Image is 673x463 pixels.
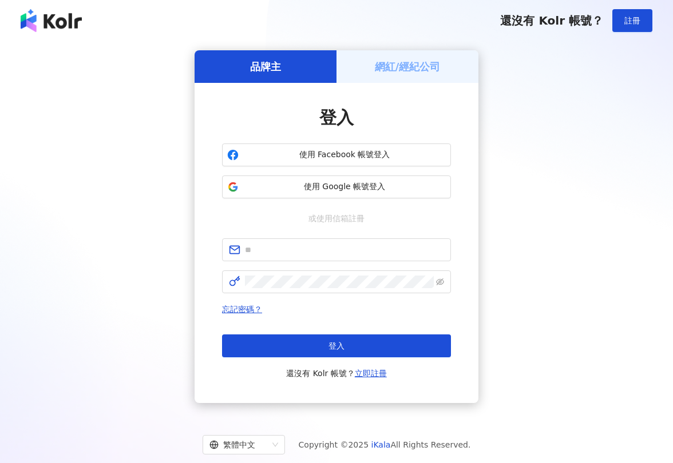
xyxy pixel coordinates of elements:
[250,59,281,74] h5: 品牌主
[300,212,373,225] span: 或使用信箱註冊
[375,59,441,74] h5: 網紅/經紀公司
[371,440,391,449] a: iKala
[612,9,652,32] button: 註冊
[222,143,451,166] button: 使用 Facebook 帳號登入
[222,334,451,357] button: 登入
[299,438,471,452] span: Copyright © 2025 All Rights Reserved.
[436,278,444,286] span: eye-invisible
[500,14,603,27] span: 還沒有 Kolr 帳號？
[624,16,640,25] span: 註冊
[209,436,268,454] div: 繁體中文
[328,341,345,350] span: 登入
[222,175,451,198] button: 使用 Google 帳號登入
[243,181,446,193] span: 使用 Google 帳號登入
[243,149,446,161] span: 使用 Facebook 帳號登入
[222,305,262,314] a: 忘記密碼？
[286,366,387,380] span: 還沒有 Kolr 帳號？
[21,9,82,32] img: logo
[319,107,354,127] span: 登入
[355,369,387,378] a: 立即註冊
